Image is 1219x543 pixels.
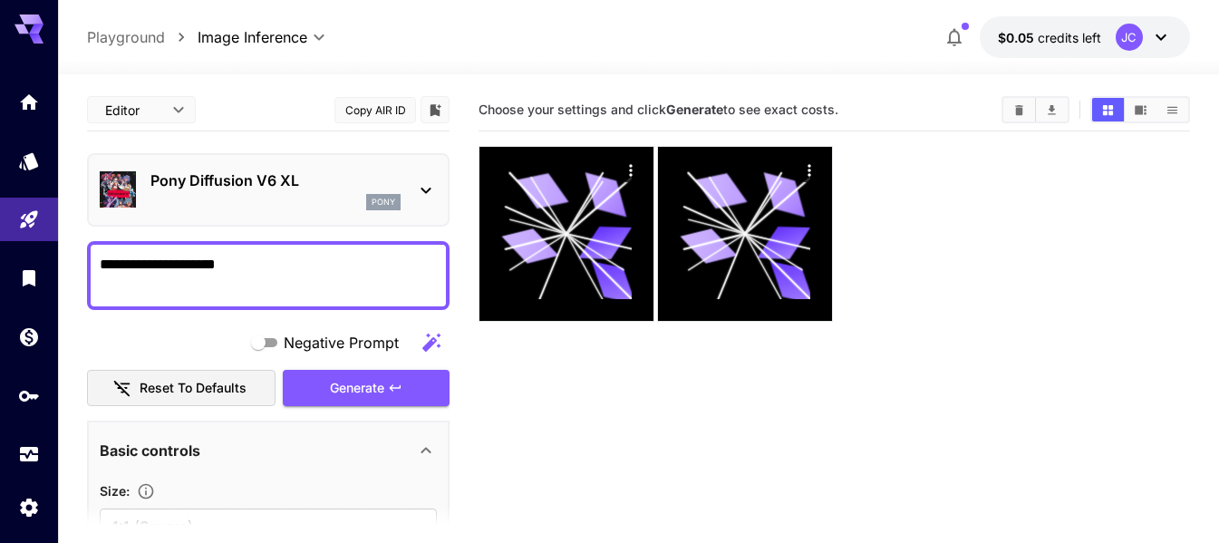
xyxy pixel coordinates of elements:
span: credits left [1038,30,1101,45]
p: Pony Diffusion V6 XL [150,170,401,191]
div: Clear ImagesDownload All [1001,96,1069,123]
b: Generate [666,102,723,117]
button: Add to library [427,99,443,121]
div: Library [18,267,40,289]
p: Basic controls [100,440,200,461]
div: Home [18,91,40,113]
button: Copy AIR ID [334,97,416,123]
div: Basic controls [100,429,437,472]
div: Wallet [18,325,40,348]
div: Playground [18,208,40,231]
div: Models [18,150,40,172]
button: Adjust the dimensions of the generated image by specifying its width and height in pixels, or sel... [130,482,162,500]
div: Settings [18,496,40,519]
p: pony [372,196,395,208]
button: Download All [1036,98,1068,121]
span: Choose your settings and click to see exact costs. [479,102,838,117]
div: Show images in grid viewShow images in video viewShow images in list view [1090,96,1190,123]
button: Show images in video view [1125,98,1156,121]
span: Size : [100,483,130,499]
span: Image Inference [198,26,307,48]
div: JC [1116,24,1143,51]
span: Negative Prompt [284,332,399,354]
span: Generate [330,377,384,400]
button: Show images in grid view [1092,98,1124,121]
div: API Keys [18,384,40,407]
button: Generate [283,370,450,407]
span: $0.05 [998,30,1038,45]
nav: breadcrumb [87,26,198,48]
div: $0.0488 [998,28,1101,47]
button: Show images in list view [1156,98,1188,121]
div: Actions [796,156,823,183]
div: Usage [18,443,40,466]
button: Reset to defaults [87,370,276,407]
button: Clear Images [1003,98,1035,121]
div: Pony Diffusion V6 XLpony [100,162,437,218]
button: $0.0488JC [980,16,1190,58]
a: Playground [87,26,165,48]
div: Actions [617,156,644,183]
span: Editor [105,101,161,120]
